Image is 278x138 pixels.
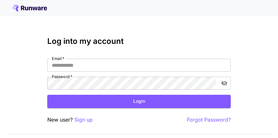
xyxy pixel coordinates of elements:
button: toggle password visibility [218,77,230,89]
button: Forgot Password? [187,116,231,124]
p: New user? [47,116,93,124]
button: Sign up [74,116,93,124]
button: Login [47,95,231,108]
label: Email [52,56,64,61]
h3: Log into my account [47,37,231,46]
label: Password [52,74,72,79]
